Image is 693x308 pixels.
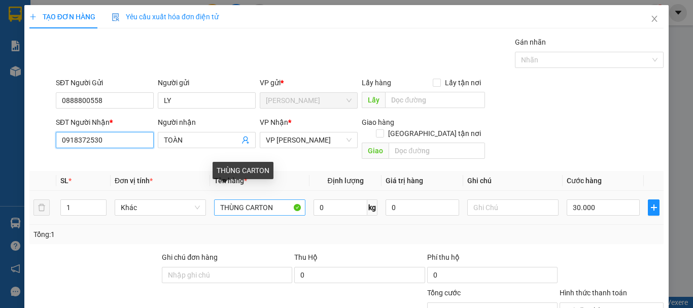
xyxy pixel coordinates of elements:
div: Tổng: 1 [33,229,268,240]
input: Dọc đường [389,143,485,159]
span: Lấy hàng [362,79,391,87]
div: SĐT Người Nhận [56,117,154,128]
span: Thu Hộ [294,253,318,261]
input: VD: Bàn, Ghế [214,199,305,216]
span: Lấy [362,92,385,108]
span: Tổng cước [427,289,461,297]
label: Hình thức thanh toán [560,289,627,297]
span: Giá trị hàng [386,177,423,185]
span: Hồ Chí Minh [266,93,352,108]
div: SĐT Người Gửi [56,77,154,88]
span: Giao hàng [362,118,394,126]
span: plus [29,13,37,20]
div: Người nhận [158,117,256,128]
span: SL [60,177,68,185]
span: Khác [121,200,200,215]
span: user-add [241,136,250,144]
th: Ghi chú [463,171,563,191]
input: Ghi chú đơn hàng [162,267,292,283]
span: plus [648,203,659,212]
span: close [650,15,659,23]
span: Yêu cầu xuất hóa đơn điện tử [112,13,219,21]
label: Ghi chú đơn hàng [162,253,218,261]
span: VP Nhận [260,118,288,126]
button: plus [648,199,660,216]
div: VP gửi [260,77,358,88]
input: Ghi Chú [467,199,559,216]
span: Định lượng [327,177,363,185]
span: Đơn vị tính [115,177,153,185]
span: Giao [362,143,389,159]
button: Close [640,5,669,33]
button: delete [33,199,50,216]
span: [GEOGRAPHIC_DATA] tận nơi [384,128,485,139]
span: Cước hàng [567,177,602,185]
label: Gán nhãn [515,38,546,46]
input: 0 [386,199,459,216]
img: icon [112,13,120,21]
span: Lấy tận nơi [441,77,485,88]
div: Người gửi [158,77,256,88]
span: VP Phan Rang [266,132,352,148]
div: THÙNG CARTON [213,162,273,179]
input: Dọc đường [385,92,485,108]
span: kg [367,199,377,216]
div: Phí thu hộ [427,252,558,267]
span: TẠO ĐƠN HÀNG [29,13,95,21]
